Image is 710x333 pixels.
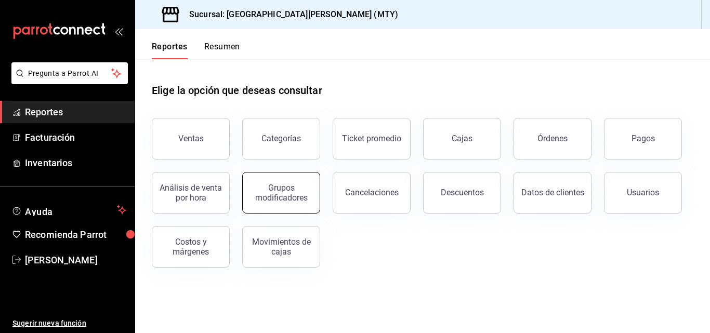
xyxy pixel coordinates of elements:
span: Inventarios [25,156,126,170]
div: Pagos [632,134,655,143]
span: Ayuda [25,204,113,216]
button: Descuentos [423,172,501,214]
span: Facturación [25,130,126,144]
div: Movimientos de cajas [249,237,313,257]
button: Resumen [204,42,240,59]
h3: Sucursal: [GEOGRAPHIC_DATA][PERSON_NAME] (MTY) [181,8,398,21]
span: Recomienda Parrot [25,228,126,242]
button: Costos y márgenes [152,226,230,268]
div: Órdenes [537,134,568,143]
button: Grupos modificadores [242,172,320,214]
div: navigation tabs [152,42,240,59]
button: Cajas [423,118,501,159]
div: Usuarios [627,188,659,197]
button: Ticket promedio [333,118,411,159]
div: Cancelaciones [345,188,399,197]
div: Ticket promedio [342,134,401,143]
button: Datos de clientes [514,172,591,214]
span: Sugerir nueva función [12,318,126,329]
button: open_drawer_menu [114,27,123,35]
div: Costos y márgenes [159,237,223,257]
span: Reportes [25,105,126,119]
button: Análisis de venta por hora [152,172,230,214]
button: Usuarios [604,172,682,214]
div: Análisis de venta por hora [159,183,223,203]
div: Ventas [178,134,204,143]
button: Cancelaciones [333,172,411,214]
button: Categorías [242,118,320,159]
div: Categorías [261,134,301,143]
span: Pregunta a Parrot AI [28,68,112,79]
button: Movimientos de cajas [242,226,320,268]
a: Pregunta a Parrot AI [7,75,128,86]
div: Descuentos [441,188,484,197]
button: Órdenes [514,118,591,159]
button: Pagos [604,118,682,159]
h1: Elige la opción que deseas consultar [152,83,322,98]
button: Reportes [152,42,188,59]
div: Datos de clientes [521,188,584,197]
span: [PERSON_NAME] [25,253,126,267]
button: Ventas [152,118,230,159]
div: Grupos modificadores [249,183,313,203]
div: Cajas [452,134,472,143]
button: Pregunta a Parrot AI [11,62,128,84]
